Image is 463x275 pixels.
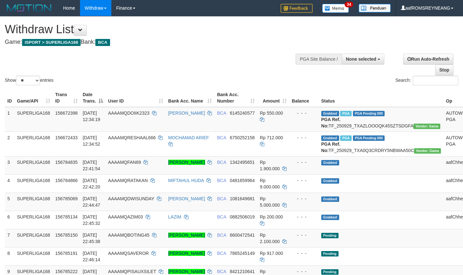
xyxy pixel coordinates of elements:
span: [DATE] 22:42:20 [83,178,100,189]
td: SUPERLIGA168 [14,156,53,174]
div: - - - [292,232,316,238]
span: AAAAMQRESHAAL666 [108,135,156,140]
select: Showentries [16,76,40,85]
label: Search: [395,76,458,85]
span: Rp 200.000 [260,214,283,219]
img: Feedback.jpg [281,4,313,13]
span: Vendor URL: https://trx31.1velocity.biz [413,124,440,129]
div: - - - [292,159,316,165]
th: Trans ID: activate to sort column ascending [53,89,80,107]
td: 2 [5,132,14,156]
td: 6 [5,211,14,229]
div: - - - [292,177,316,184]
span: BCA [217,214,226,219]
span: [DATE] 22:41:54 [83,160,100,171]
a: [PERSON_NAME] [168,160,205,165]
span: BCA [217,269,226,274]
span: Copy 1342495651 to clipboard [230,160,255,165]
th: Date Trans.: activate to sort column descending [80,89,106,107]
span: None selected [346,57,376,62]
span: AAAAMQRATAKAN [108,178,148,183]
span: Copy 7865245149 to clipboard [230,251,255,256]
th: Amount: activate to sort column ascending [257,89,289,107]
span: Pending [321,269,339,275]
span: AAAAMQBOTING45 [108,233,149,238]
div: - - - [292,110,316,116]
span: Vendor URL: https://trx31.1velocity.biz [414,148,441,154]
h1: Withdraw List [5,23,302,36]
span: PGA Pending [353,111,385,116]
span: Copy 8421210641 to clipboard [230,269,255,274]
span: [DATE] 22:46:14 [83,251,100,262]
span: Grabbed [321,135,339,141]
th: User ID: activate to sort column ascending [106,89,166,107]
button: None selected [342,54,384,65]
td: 1 [5,107,14,132]
span: ISPORT > SUPERLIGA168 [22,39,81,46]
span: Grabbed [321,215,339,220]
span: 156672398 [55,111,78,116]
span: Rp 2.100.000 [260,233,280,244]
span: Rp 5.000.000 [260,196,280,208]
td: SUPERLIGA168 [14,211,53,229]
span: Rp 9.000.000 [260,178,280,189]
span: BCA [217,135,226,140]
span: BCA [217,111,226,116]
span: Marked by aafsoycanthlai [340,135,351,141]
span: 156784835 [55,160,78,165]
img: Button%20Memo.svg [322,4,349,13]
span: Copy 6600472541 to clipboard [230,233,255,238]
td: TF_250929_TXA0Q3CRDRY5NBWAA50C [319,132,443,156]
span: BCA [217,233,226,238]
span: 156672433 [55,135,78,140]
span: AAAAMQFAN69 [108,160,141,165]
img: panduan.png [359,4,391,12]
span: Marked by aafsoycanthlai [340,111,351,116]
a: [PERSON_NAME] [168,111,205,116]
span: Pending [321,233,339,238]
span: PGA Pending [353,135,385,141]
span: Grabbed [321,160,339,165]
span: Pending [321,251,339,256]
span: AAAAMQSAVEROR [108,251,149,256]
td: SUPERLIGA168 [14,174,53,193]
th: ID [5,89,14,107]
span: Copy 0481659964 to clipboard [230,178,255,183]
td: SUPERLIGA168 [14,229,53,247]
b: PGA Ref. No: [321,141,340,153]
div: - - - [292,250,316,256]
td: SUPERLIGA168 [14,247,53,265]
span: 156785150 [55,233,78,238]
span: Copy 1081649681 to clipboard [230,196,255,201]
span: Grabbed [321,178,339,184]
span: Rp 712.000 [260,135,283,140]
span: [DATE] 12:34:52 [83,135,100,147]
span: [DATE] 22:45:38 [83,233,100,244]
h4: Game: Bank: [5,39,302,45]
input: Search: [413,76,458,85]
td: 4 [5,174,14,193]
span: BCA [95,39,110,46]
td: 5 [5,193,14,211]
span: AAAAMQDWISUNDAY [108,196,154,201]
td: 3 [5,156,14,174]
a: Stop [435,65,453,75]
td: TF_250929_TXAZLOOOQK45SZTSDGFA [319,107,443,132]
span: AAAAMQAZIM03 [108,214,143,219]
span: Copy 6750252158 to clipboard [230,135,255,140]
img: MOTION_logo.png [5,3,53,13]
a: MOCHAMAD ARIEF [168,135,209,140]
b: PGA Ref. No: [321,117,340,128]
th: Status [319,89,443,107]
span: 156785191 [55,251,78,256]
th: Game/API: activate to sort column ascending [14,89,53,107]
span: BCA [217,251,226,256]
span: BCA [217,196,226,201]
a: [PERSON_NAME] [168,233,205,238]
td: SUPERLIGA168 [14,107,53,132]
th: Bank Acc. Name: activate to sort column ascending [166,89,215,107]
span: 156784866 [55,178,78,183]
span: BCA [217,178,226,183]
span: Copy 0882506019 to clipboard [230,214,255,219]
div: - - - [292,214,316,220]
